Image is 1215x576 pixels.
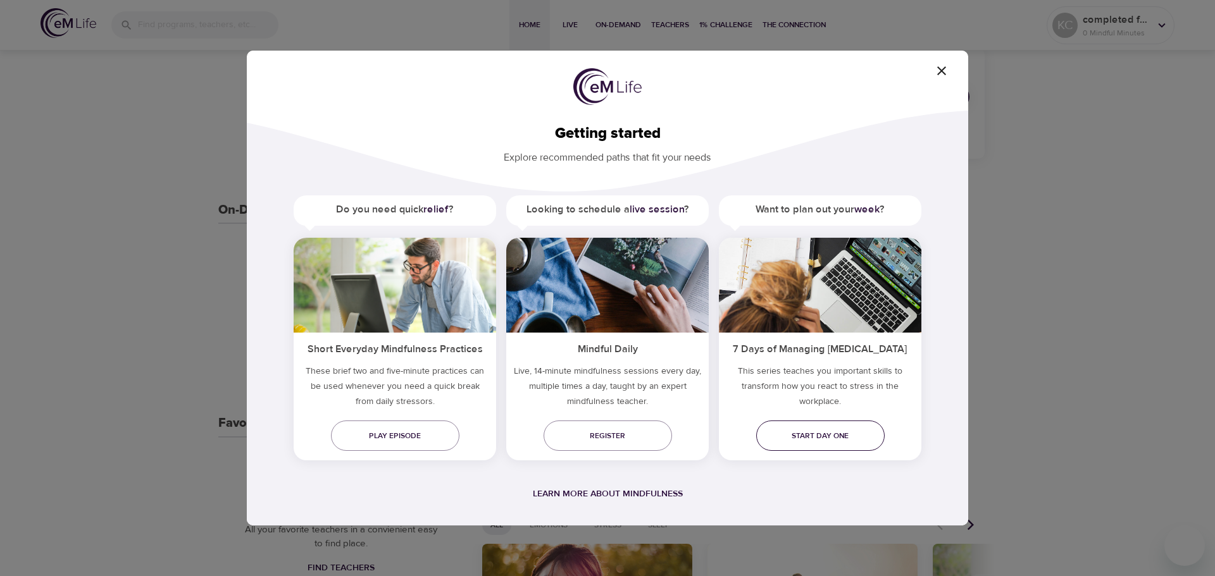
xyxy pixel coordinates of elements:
span: Register [554,429,662,443]
h5: 7 Days of Managing [MEDICAL_DATA] [719,333,921,364]
h5: Want to plan out your ? [719,195,921,224]
img: ims [719,238,921,333]
p: This series teaches you important skills to transform how you react to stress in the workplace. [719,364,921,414]
img: ims [506,238,709,333]
h5: Mindful Daily [506,333,709,364]
a: Register [544,420,672,451]
a: Play episode [331,420,459,451]
h5: These brief two and five-minute practices can be used whenever you need a quick break from daily ... [294,364,496,414]
p: Live, 14-minute mindfulness sessions every day, multiple times a day, taught by an expert mindful... [506,364,709,414]
a: relief [423,203,449,216]
h5: Do you need quick ? [294,195,496,224]
a: week [854,203,880,216]
h5: Short Everyday Mindfulness Practices [294,333,496,364]
a: Learn more about mindfulness [533,488,683,499]
img: logo [573,68,642,105]
h2: Getting started [267,125,948,143]
span: Start day one [766,429,875,443]
img: ims [294,238,496,333]
p: Explore recommended paths that fit your needs [267,143,948,165]
h5: Looking to schedule a ? [506,195,709,224]
span: Play episode [341,429,449,443]
a: Start day one [756,420,885,451]
a: live session [630,203,684,216]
